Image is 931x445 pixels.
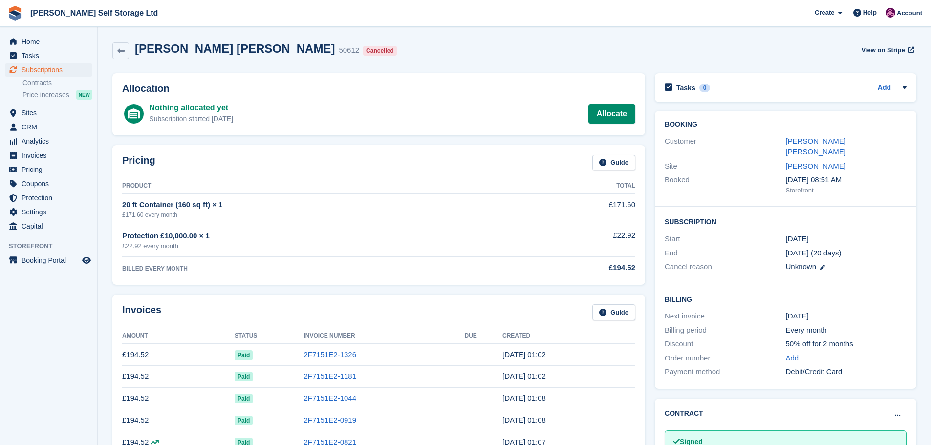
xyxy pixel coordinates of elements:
a: menu [5,177,92,191]
th: Due [464,328,502,344]
h2: Contract [665,408,703,419]
a: Allocate [588,104,635,124]
a: [PERSON_NAME] Self Storage Ltd [26,5,162,21]
time: 2024-08-22 00:00:00 UTC [786,233,809,245]
time: 2025-07-22 00:02:58 UTC [502,372,546,380]
h2: Invoices [122,304,161,320]
td: £194.52 [122,344,235,366]
a: menu [5,219,92,233]
span: Storefront [9,241,97,251]
h2: Billing [665,294,907,304]
a: 2F7151E2-1181 [303,372,356,380]
div: Nothing allocated yet [149,102,233,114]
div: Cancel reason [665,261,785,273]
div: 20 ft Container (160 sq ft) × 1 [122,199,528,211]
h2: Subscription [665,216,907,226]
span: Create [815,8,834,18]
div: Discount [665,339,785,350]
div: NEW [76,90,92,100]
div: BILLED EVERY MONTH [122,264,528,273]
a: menu [5,254,92,267]
a: Price increases NEW [22,89,92,100]
span: Paid [235,372,253,381]
div: Protection £10,000.00 × 1 [122,231,528,242]
span: [DATE] (20 days) [786,249,842,257]
h2: Tasks [676,84,695,92]
td: £22.92 [528,225,635,256]
time: 2025-05-22 00:08:34 UTC [502,416,546,424]
a: menu [5,106,92,120]
td: £194.52 [122,387,235,409]
img: Lydia Wild [886,8,895,18]
a: Add [878,83,891,94]
span: Subscriptions [22,63,80,77]
a: Add [786,353,799,364]
span: Capital [22,219,80,233]
span: Pricing [22,163,80,176]
a: 2F7151E2-1044 [303,394,356,402]
div: Next invoice [665,311,785,322]
div: £171.60 every month [122,211,528,219]
div: Payment method [665,366,785,378]
a: [PERSON_NAME] [PERSON_NAME] [786,137,846,156]
a: 2F7151E2-1326 [303,350,356,359]
div: Storefront [786,186,907,195]
span: Invoices [22,148,80,162]
h2: Pricing [122,155,155,171]
div: [DATE] [786,311,907,322]
span: Protection [22,191,80,205]
span: CRM [22,120,80,134]
div: Booked [665,174,785,195]
a: 2F7151E2-0919 [303,416,356,424]
th: Invoice Number [303,328,464,344]
span: Settings [22,205,80,219]
span: Tasks [22,49,80,63]
span: View on Stripe [861,45,905,55]
div: Customer [665,136,785,158]
td: £194.52 [122,409,235,431]
div: £194.52 [528,262,635,274]
a: menu [5,63,92,77]
time: 2025-06-22 00:08:36 UTC [502,394,546,402]
span: Booking Portal [22,254,80,267]
span: Paid [235,416,253,425]
a: menu [5,134,92,148]
a: Contracts [22,78,92,87]
td: £194.52 [122,365,235,387]
a: Preview store [81,254,92,266]
span: Coupons [22,177,80,191]
div: Every month [786,325,907,336]
a: menu [5,148,92,162]
a: Guide [592,155,635,171]
div: Cancelled [363,46,397,56]
div: 0 [699,84,711,92]
h2: [PERSON_NAME] [PERSON_NAME] [135,42,335,55]
div: £22.92 every month [122,241,528,251]
span: Paid [235,350,253,360]
a: menu [5,191,92,205]
a: menu [5,163,92,176]
div: End [665,248,785,259]
th: Amount [122,328,235,344]
span: Home [22,35,80,48]
a: [PERSON_NAME] [786,162,846,170]
div: 50% off for 2 months [786,339,907,350]
h2: Booking [665,121,907,128]
span: Unknown [786,262,817,271]
a: menu [5,49,92,63]
time: 2025-08-22 00:02:41 UTC [502,350,546,359]
span: Price increases [22,90,69,100]
div: Start [665,233,785,245]
span: Analytics [22,134,80,148]
div: [DATE] 08:51 AM [786,174,907,186]
th: Status [235,328,303,344]
th: Product [122,178,528,194]
div: Order number [665,353,785,364]
a: menu [5,35,92,48]
a: View on Stripe [857,42,916,58]
th: Created [502,328,635,344]
div: 50612 [339,45,359,56]
div: Debit/Credit Card [786,366,907,378]
span: Paid [235,394,253,403]
div: Site [665,161,785,172]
